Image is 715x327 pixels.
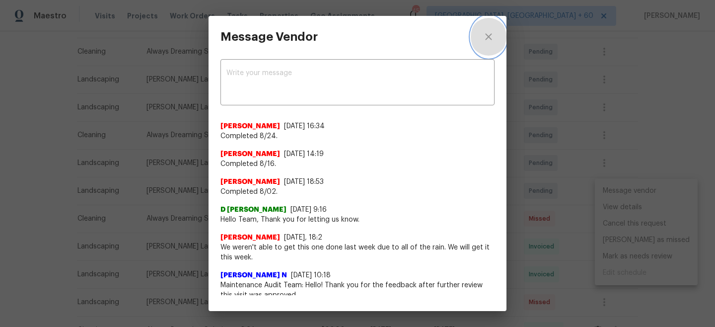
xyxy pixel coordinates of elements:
span: We weren't able to get this one done last week due to all of the rain. We will get it this week. [220,243,495,262]
span: Maintenance Audit Team: Hello! Thank you for the feedback after further review this visit was app... [220,280,495,300]
span: [DATE], 18:2 [284,234,322,241]
span: Completed 8/16. [220,159,495,169]
span: [DATE] 14:19 [284,151,324,158]
span: [PERSON_NAME] N [220,270,287,280]
span: [DATE] 9:16 [290,206,327,213]
span: [DATE] 18:53 [284,178,324,185]
span: [DATE] 16:34 [284,123,325,130]
span: [PERSON_NAME] [220,233,280,243]
span: [PERSON_NAME] [220,149,280,159]
button: close [471,16,506,58]
span: [DATE] 10:18 [291,272,331,279]
span: Completed 8/24. [220,131,495,141]
span: D [PERSON_NAME] [220,205,286,215]
span: [PERSON_NAME] [220,177,280,187]
span: Hello Team, Thank you for letting us know. [220,215,495,225]
span: Completed 8/02. [220,187,495,197]
h3: Message Vendor [220,30,318,44]
span: [PERSON_NAME] [220,121,280,131]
